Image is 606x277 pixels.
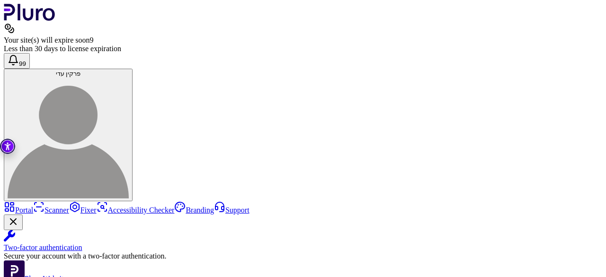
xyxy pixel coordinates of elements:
[19,60,26,67] span: 99
[56,70,81,77] span: פרקין עדי
[97,206,175,214] a: Accessibility Checker
[4,69,133,201] button: פרקין עדיפרקין עדי
[89,36,93,44] span: 9
[33,206,69,214] a: Scanner
[214,206,250,214] a: Support
[4,36,602,45] div: Your site(s) will expire soon
[4,206,33,214] a: Portal
[4,14,55,22] a: Logo
[4,45,602,53] div: Less than 30 days to license expiration
[4,252,602,260] div: Secure your account with a two-factor authentication.
[4,230,602,252] a: Two-factor authentication
[4,243,602,252] div: Two-factor authentication
[4,53,30,69] button: Open notifications, you have 393 new notifications
[4,214,23,230] button: Close Two-factor authentication notification
[69,206,97,214] a: Fixer
[8,77,129,198] img: פרקין עדי
[174,206,214,214] a: Branding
